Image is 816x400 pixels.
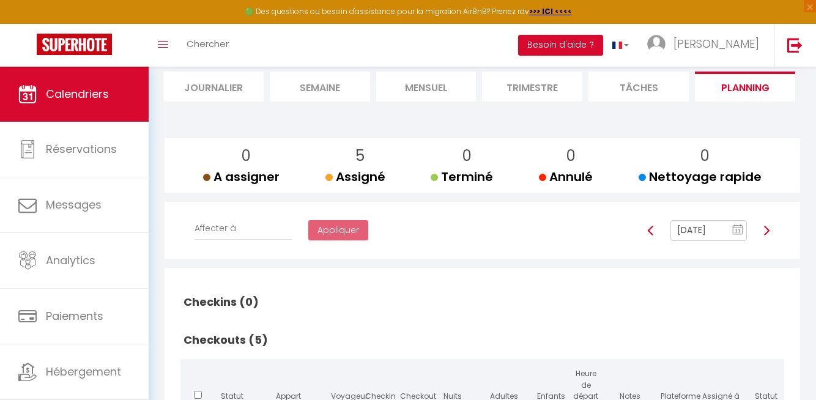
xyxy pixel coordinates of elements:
p: 0 [549,144,593,168]
h2: Checkins (0) [180,283,784,321]
a: ... [PERSON_NAME] [638,24,774,67]
p: 0 [648,144,762,168]
a: >>> ICI <<<< [529,6,572,17]
li: Semaine [270,72,370,102]
span: Annulé [539,168,593,185]
p: 5 [335,144,385,168]
span: Réservations [46,141,117,157]
img: arrow-left3.svg [646,226,656,235]
li: Trimestre [482,72,582,102]
span: Nettoyage rapide [639,168,762,185]
li: Tâches [588,72,689,102]
span: Analytics [46,253,95,268]
text: 11 [735,228,741,234]
span: Assigné [325,168,385,185]
input: Select Date [670,220,747,241]
span: Paiements [46,308,103,324]
p: 0 [440,144,493,168]
img: ... [647,35,666,53]
button: Appliquer [308,220,368,241]
span: [PERSON_NAME] [673,36,759,51]
img: arrow-right3.svg [762,226,771,235]
img: Super Booking [37,34,112,55]
span: A assigner [203,168,280,185]
li: Mensuel [376,72,477,102]
span: Chercher [187,37,229,50]
p: 0 [213,144,280,168]
span: Terminé [431,168,493,185]
span: Hébergement [46,364,121,379]
button: Besoin d'aide ? [518,35,603,56]
img: logout [787,37,803,53]
h2: Checkouts (5) [180,321,784,359]
li: Journalier [163,72,264,102]
span: Calendriers [46,86,109,102]
span: Messages [46,197,102,212]
li: Planning [695,72,795,102]
a: Chercher [177,24,238,67]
